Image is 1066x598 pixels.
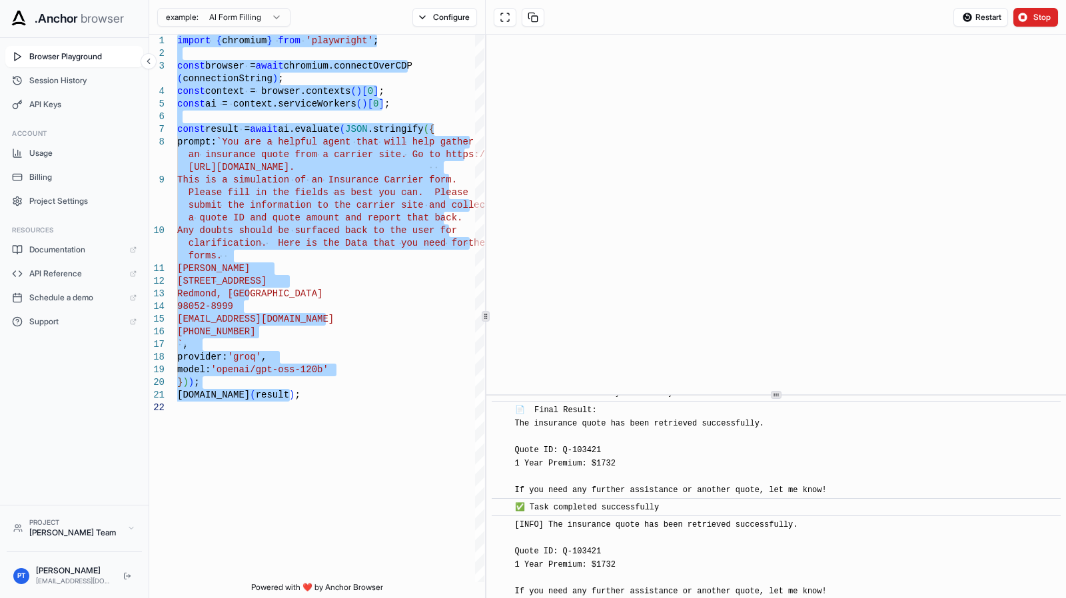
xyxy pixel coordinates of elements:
[5,94,143,115] button: API Keys
[5,143,143,164] button: Usage
[17,571,25,581] span: PT
[29,148,137,158] span: Usage
[29,517,121,527] div: Project
[29,172,137,182] span: Billing
[5,46,143,67] button: Browser Playground
[166,12,199,23] span: example:
[29,527,121,538] div: [PERSON_NAME] Team
[5,166,143,188] button: Billing
[953,8,1008,27] button: Restart
[5,190,143,212] button: Project Settings
[36,576,113,586] div: [EMAIL_ADDRESS][DOMAIN_NAME]
[29,268,123,279] span: API Reference
[975,12,1001,23] span: Restart
[29,75,137,86] span: Session History
[5,287,143,308] a: Schedule a demo
[29,316,123,327] span: Support
[1013,8,1058,27] button: Stop
[8,8,29,29] img: Anchor Icon
[494,8,516,27] button: Open in full screen
[7,512,142,543] button: Project[PERSON_NAME] Team
[12,225,137,235] h3: Resources
[522,8,544,27] button: Copy session ID
[12,129,137,139] h3: Account
[5,311,143,332] a: Support
[81,9,124,28] span: browser
[1033,12,1052,23] span: Stop
[29,51,137,62] span: Browser Playground
[5,70,143,91] button: Session History
[29,292,123,303] span: Schedule a demo
[119,568,135,584] button: Logout
[5,263,143,284] a: API Reference
[5,239,143,260] a: Documentation
[412,8,477,27] button: Configure
[29,196,137,206] span: Project Settings
[29,244,123,255] span: Documentation
[35,9,78,28] span: .Anchor
[141,53,157,69] button: Collapse sidebar
[36,565,113,576] div: [PERSON_NAME]
[29,99,137,110] span: API Keys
